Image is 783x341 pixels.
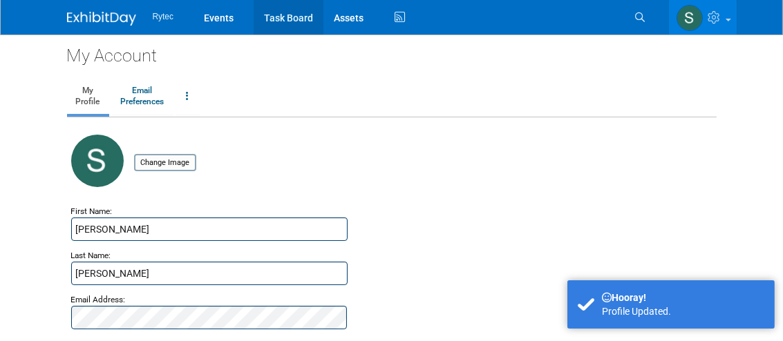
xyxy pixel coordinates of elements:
a: MyProfile [67,79,109,114]
img: ExhibitDay [67,12,136,26]
a: EmailPreferences [112,79,173,114]
div: My Account [67,35,717,68]
div: Hooray! [602,291,764,304]
small: Last Name: [71,251,111,260]
small: Email Address: [71,295,126,304]
div: Profile Updated. [602,304,764,318]
span: Rytec [153,12,173,21]
img: S.jpg [71,135,124,187]
img: Shannon Lange [677,5,703,31]
small: First Name: [71,206,113,216]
